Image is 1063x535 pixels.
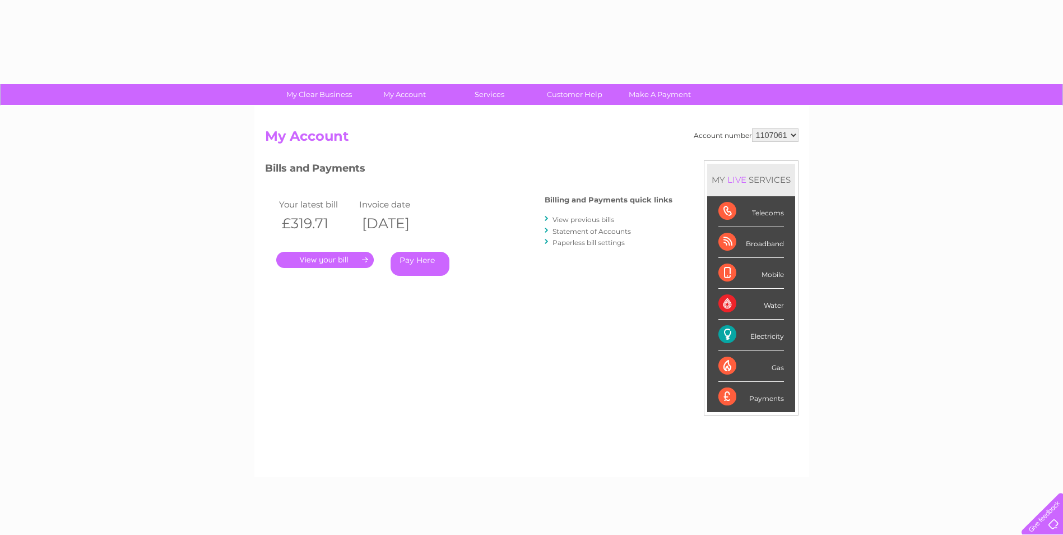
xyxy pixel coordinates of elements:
[614,84,706,105] a: Make A Payment
[356,197,437,212] td: Invoice date
[391,252,449,276] a: Pay Here
[718,258,784,289] div: Mobile
[276,252,374,268] a: .
[694,128,799,142] div: Account number
[265,160,672,180] h3: Bills and Payments
[725,174,749,185] div: LIVE
[265,128,799,150] h2: My Account
[718,382,784,412] div: Payments
[273,84,365,105] a: My Clear Business
[718,320,784,350] div: Electricity
[356,212,437,235] th: [DATE]
[718,351,784,382] div: Gas
[718,196,784,227] div: Telecoms
[553,215,614,224] a: View previous bills
[276,212,357,235] th: £319.71
[276,197,357,212] td: Your latest bill
[718,227,784,258] div: Broadband
[545,196,672,204] h4: Billing and Payments quick links
[528,84,621,105] a: Customer Help
[553,227,631,236] a: Statement of Accounts
[443,84,536,105] a: Services
[718,289,784,320] div: Water
[553,238,625,247] a: Paperless bill settings
[358,84,451,105] a: My Account
[707,164,795,196] div: MY SERVICES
